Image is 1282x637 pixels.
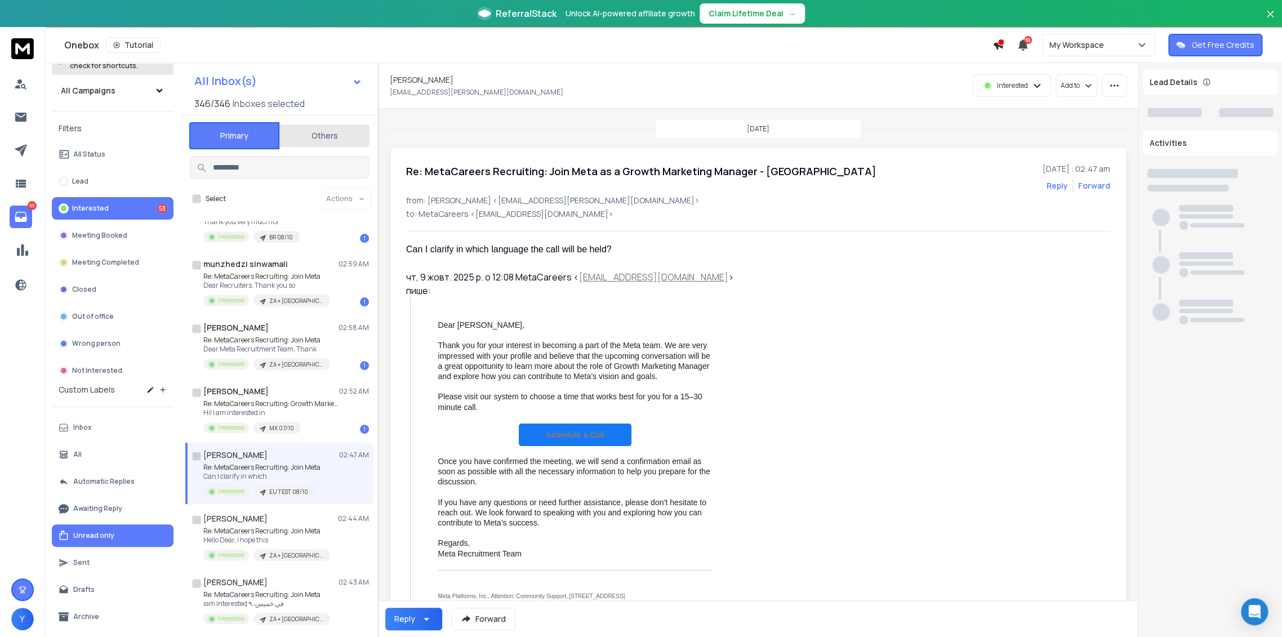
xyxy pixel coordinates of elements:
div: Once you have confirmed the meeting, we will send a confirmation email as soon as possible with a... [438,456,713,487]
p: Not Interested [72,366,122,375]
p: All Status [73,150,105,159]
button: Forward [451,608,515,630]
button: Meeting Completed [52,251,173,274]
p: Drafts [73,585,95,594]
p: Re: MetaCareers Recruiting: Join Meta [203,272,330,281]
div: Regards, Meta Recruitment Team [438,538,713,558]
div: Onebox [64,37,992,53]
p: Dear Meta Recruitment Team, Thank [203,345,330,354]
label: Select [206,194,226,203]
a: Schedule a Call [519,424,631,446]
p: Lead [72,177,88,186]
p: Archive [73,612,99,621]
button: Get Free Credits [1168,34,1262,56]
button: Archive [52,605,173,628]
p: Unlock AI-powered affiliate growth [566,8,695,19]
button: Sent [52,551,173,574]
p: Automatic Replies [73,477,135,486]
p: ZA + [GEOGRAPHIC_DATA] + [GEOGRAPHIC_DATA] 09/10 [269,360,323,369]
button: Inbox [52,416,173,439]
h1: [PERSON_NAME] [203,577,268,588]
h1: All Inbox(s) [194,75,257,87]
p: Get Free Credits [1192,39,1254,51]
p: from: [PERSON_NAME] <[EMAIL_ADDRESS][PERSON_NAME][DOMAIN_NAME]> [406,195,1110,206]
font: Can I clarify in which language the call will be held? [406,244,612,254]
button: Lead [52,170,173,193]
button: Awaiting Reply [52,497,173,520]
div: Reply [394,613,415,625]
div: 53 [158,204,167,213]
h1: munzhedzi sinwamali [203,259,288,270]
p: Unread only [73,531,114,540]
button: Wrong person [52,332,173,355]
h1: [PERSON_NAME] [203,449,268,461]
p: Meeting Completed [72,258,139,267]
p: 53 [28,201,37,210]
a: [EMAIL_ADDRESS][DOMAIN_NAME] [579,271,728,283]
button: Tutorial [106,37,161,53]
h1: [PERSON_NAME] [203,322,269,333]
div: Activities [1143,131,1277,155]
p: Re: MetaCareers Recruiting: Join Meta [203,336,330,345]
p: Awaiting Reply [73,504,122,513]
button: Claim Lifetime Deal→ [700,3,805,24]
span: 50 [1024,36,1032,44]
button: Out of office [52,305,173,328]
p: [EMAIL_ADDRESS][PERSON_NAME][DOMAIN_NAME] [390,88,563,97]
button: All [52,443,173,466]
p: Interested [218,487,244,496]
p: Interested [218,233,244,241]
p: BR 08/10 [269,233,293,242]
p: EU TEST 08/10 [269,488,308,496]
p: Interested [218,360,244,368]
div: Please visit our system to choose a time that works best for you for a 15–30 minute call. [438,391,713,412]
p: My Workspace [1049,39,1109,51]
div: 1 [360,425,369,434]
p: 02:52 AM [339,387,369,396]
p: Re: MetaCareers Recruiting: Join Meta [203,527,330,536]
p: [DATE] : 02:47 am [1043,163,1110,175]
p: 02:47 AM [339,451,369,460]
h1: [PERSON_NAME] [203,386,269,397]
p: Lead Details [1150,77,1198,88]
span: 346 / 346 [194,97,230,110]
button: Not Interested [52,359,173,382]
p: Sent [73,558,90,567]
button: Closed [52,278,173,301]
p: Interested [72,204,109,213]
p: Dear Recruiters, Thank you so [203,281,330,290]
p: Interested [218,551,244,559]
p: Interested [218,424,244,432]
span: ReferralStack [496,7,557,20]
button: All Inbox(s) [185,70,371,92]
p: Out of office [72,312,114,321]
p: 02:59 AM [339,260,369,269]
p: ZA + [GEOGRAPHIC_DATA] + [GEOGRAPHIC_DATA] 09/10 [269,297,323,305]
button: Reply [1047,180,1068,191]
p: Closed [72,285,96,294]
h1: [PERSON_NAME] [203,513,268,524]
button: Meeting Booked [52,224,173,247]
p: Re: MetaCareers Recruiting: Growth Marketing [203,399,339,408]
p: MX 07/10 [269,424,294,433]
button: Automatic Replies [52,470,173,493]
h1: Re: MetaCareers Recruiting: Join Meta as a Growth Marketing Manager - [GEOGRAPHIC_DATA] [406,163,876,179]
p: ZA + [GEOGRAPHIC_DATA] + [GEOGRAPHIC_DATA] 09/10 [269,551,323,560]
div: If you have any questions or need further assistance, please don’t hesitate to reach out. We look... [438,497,713,528]
p: Thank you very much for [203,217,339,226]
div: Forward [1078,180,1110,191]
button: Drafts [52,578,173,601]
p: Inbox [73,423,92,432]
p: Hi! I am interested in [203,408,339,417]
div: 1 [360,361,369,370]
span: → [788,8,796,19]
p: 02:44 AM [338,514,369,523]
p: Re: MetaCareers Recruiting: Join Meta [203,590,330,599]
button: All Status [52,143,173,166]
h1: [PERSON_NAME] [390,74,453,86]
p: 02:58 AM [339,323,369,332]
button: Y [11,608,34,630]
button: Close banner [1263,7,1277,34]
h3: Filters [52,121,173,136]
